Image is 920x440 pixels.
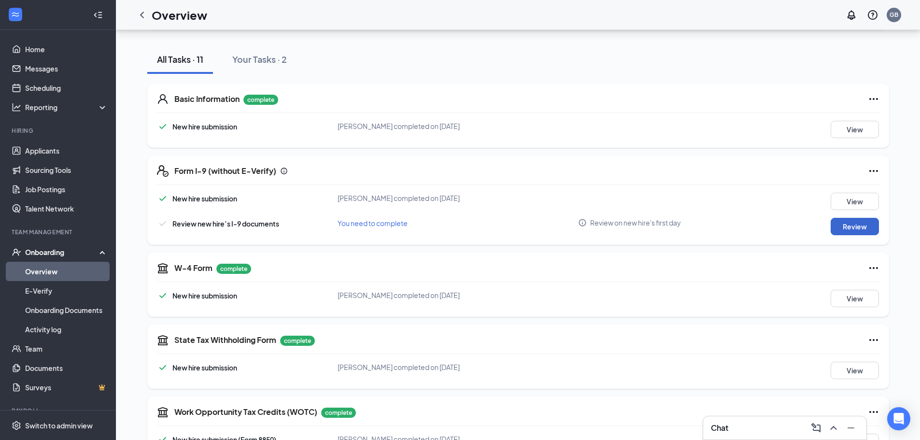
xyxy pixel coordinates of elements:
[157,193,169,204] svg: Checkmark
[25,141,108,160] a: Applicants
[826,420,841,436] button: ChevronUp
[810,422,822,434] svg: ComposeMessage
[831,121,879,138] button: View
[157,165,169,177] svg: FormI9EVerifyIcon
[845,422,857,434] svg: Minimize
[590,218,681,227] span: Review on new hire's first day
[25,421,93,430] div: Switch to admin view
[172,219,279,228] span: Review new hire’s I-9 documents
[280,167,288,175] svg: Info
[578,218,587,227] svg: Info
[25,320,108,339] a: Activity log
[157,53,203,65] div: All Tasks · 11
[25,180,108,199] a: Job Postings
[157,262,169,274] svg: TaxGovernmentIcon
[868,406,879,418] svg: Ellipses
[136,9,148,21] svg: ChevronLeft
[93,10,103,20] svg: Collapse
[12,247,21,257] svg: UserCheck
[157,362,169,373] svg: Checkmark
[25,199,108,218] a: Talent Network
[12,421,21,430] svg: Settings
[868,165,879,177] svg: Ellipses
[174,94,240,104] h5: Basic Information
[25,160,108,180] a: Sourcing Tools
[321,408,356,418] p: complete
[174,407,317,417] h5: Work Opportunity Tax Credits (WOTC)
[338,363,460,371] span: [PERSON_NAME] completed on [DATE]
[12,228,106,236] div: Team Management
[25,40,108,59] a: Home
[174,166,276,176] h5: Form I-9 (without E-Verify)
[157,93,169,105] svg: User
[843,420,859,436] button: Minimize
[338,291,460,299] span: [PERSON_NAME] completed on [DATE]
[25,339,108,358] a: Team
[157,334,169,346] svg: TaxGovernmentIcon
[868,334,879,346] svg: Ellipses
[831,362,879,379] button: View
[846,9,857,21] svg: Notifications
[711,423,728,433] h3: Chat
[887,407,910,430] div: Open Intercom Messenger
[157,290,169,301] svg: Checkmark
[172,291,237,300] span: New hire submission
[831,290,879,307] button: View
[12,407,106,415] div: Payroll
[172,122,237,131] span: New hire submission
[157,406,169,418] svg: TaxGovernmentIcon
[338,219,408,227] span: You need to complete
[172,363,237,372] span: New hire submission
[172,194,237,203] span: New hire submission
[25,378,108,397] a: SurveysCrown
[338,122,460,130] span: [PERSON_NAME] completed on [DATE]
[243,95,278,105] p: complete
[216,264,251,274] p: complete
[174,335,276,345] h5: State Tax Withholding Form
[831,193,879,210] button: View
[152,7,207,23] h1: Overview
[157,121,169,132] svg: Checkmark
[25,247,99,257] div: Onboarding
[868,93,879,105] svg: Ellipses
[25,59,108,78] a: Messages
[25,358,108,378] a: Documents
[157,218,169,229] svg: Checkmark
[280,336,315,346] p: complete
[831,218,879,235] button: Review
[25,262,108,281] a: Overview
[232,53,287,65] div: Your Tasks · 2
[25,281,108,300] a: E-Verify
[828,422,839,434] svg: ChevronUp
[890,11,898,19] div: GB
[25,300,108,320] a: Onboarding Documents
[12,127,106,135] div: Hiring
[338,194,460,202] span: [PERSON_NAME] completed on [DATE]
[12,102,21,112] svg: Analysis
[868,262,879,274] svg: Ellipses
[25,102,108,112] div: Reporting
[174,263,212,273] h5: W-4 Form
[867,9,878,21] svg: QuestionInfo
[11,10,20,19] svg: WorkstreamLogo
[808,420,824,436] button: ComposeMessage
[25,78,108,98] a: Scheduling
